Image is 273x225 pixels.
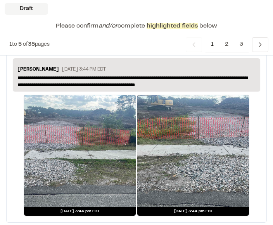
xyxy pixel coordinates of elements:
p: to of pages [9,40,50,49]
a: [DATE] 3:44 pm EDT [24,95,136,216]
span: 2 [219,37,234,52]
p: Please confirm complete below [56,21,217,31]
div: Draft [5,3,48,15]
div: [DATE] 3:44 pm EDT [137,207,249,216]
span: and/or [98,23,117,29]
nav: Navigation [186,37,268,52]
span: 5 [18,42,22,47]
div: [DATE] 3:44 pm EDT [24,207,136,216]
p: [PERSON_NAME] [17,66,59,74]
span: 35 [28,42,35,47]
p: [DATE] 3:44 PM EDT [62,66,106,73]
a: [DATE] 3:44 pm EDT [137,95,249,216]
span: 3 [234,37,249,52]
span: highlighted fields [147,23,198,29]
span: 1 [205,37,219,52]
span: 1 [9,42,12,47]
